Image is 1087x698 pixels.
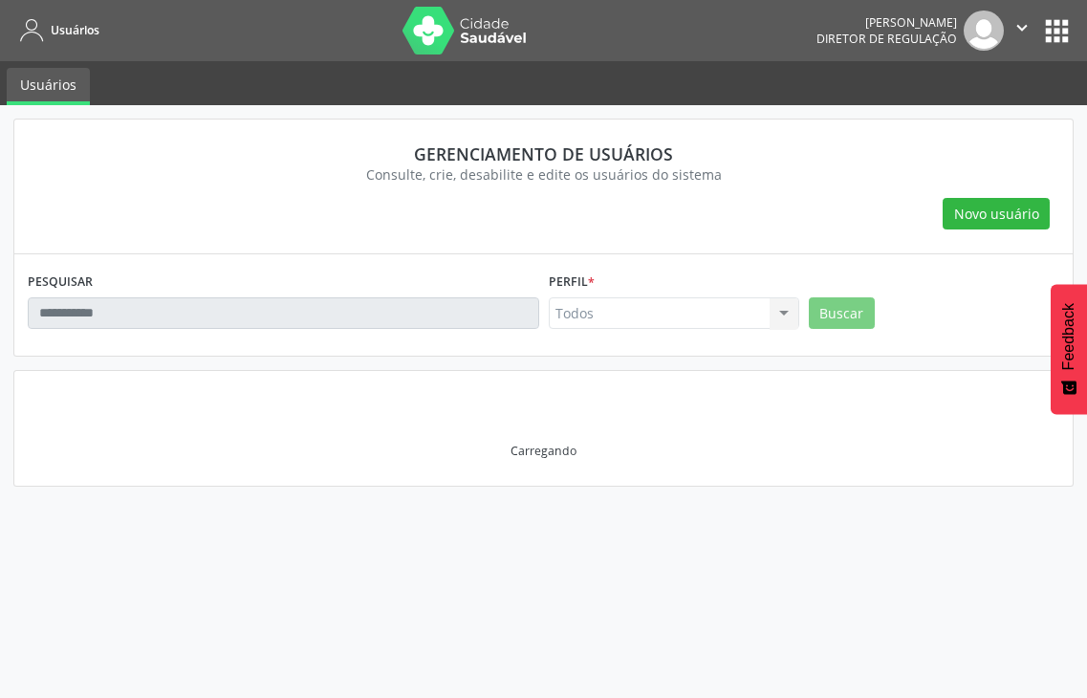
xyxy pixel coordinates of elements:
span: Novo usuário [954,204,1039,224]
span: Feedback [1060,303,1077,370]
span: Usuários [51,22,99,38]
div: [PERSON_NAME] [816,14,957,31]
button: Buscar [809,297,875,330]
button: Novo usuário [943,198,1050,230]
label: PESQUISAR [28,268,93,297]
div: Gerenciamento de usuários [41,143,1046,164]
button: apps [1040,14,1074,48]
a: Usuários [7,68,90,105]
button: Feedback - Mostrar pesquisa [1051,284,1087,414]
a: Usuários [13,14,99,46]
div: Consulte, crie, desabilite e edite os usuários do sistema [41,164,1046,185]
label: Perfil [549,268,595,297]
i:  [1011,17,1033,38]
img: img [964,11,1004,51]
div: Carregando [511,443,576,459]
span: Diretor de regulação [816,31,957,47]
button:  [1004,11,1040,51]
